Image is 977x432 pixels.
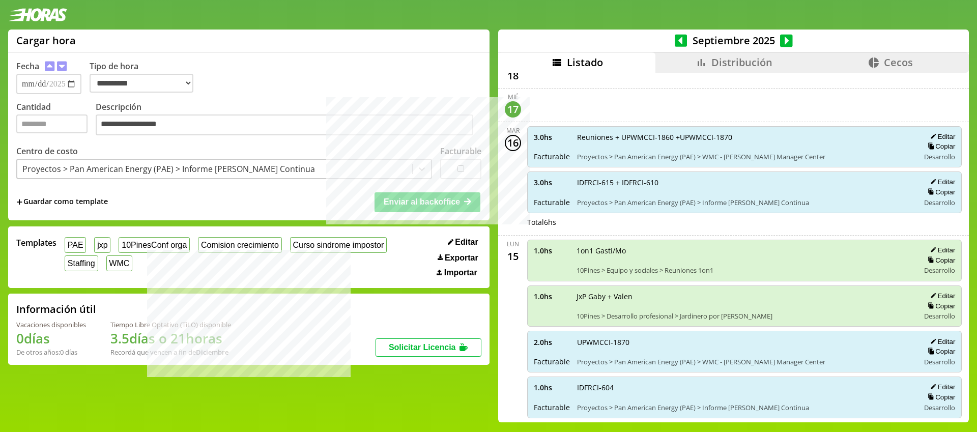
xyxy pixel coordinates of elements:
input: Cantidad [16,114,88,133]
span: Proyectos > Pan American Energy (PAE) > Informe [PERSON_NAME] Continua [577,403,912,412]
button: jxp [94,237,110,253]
button: WMC [106,255,133,271]
span: Proyectos > Pan American Energy (PAE) > WMC - [PERSON_NAME] Manager Center [577,357,912,366]
label: Cantidad [16,101,96,138]
h1: 3.5 días o 21 horas [110,329,231,348]
span: 10Pines > Equipo y sociales > Reuniones 1on1 [577,266,912,275]
span: JxP Gaby + Valen [577,292,912,301]
div: Total 6 hs [527,217,962,227]
button: Comision crecimiento [198,237,282,253]
span: Templates [16,237,56,248]
span: Facturable [534,357,570,366]
span: Desarrollo [924,311,955,321]
button: Copiar [925,188,955,196]
b: Diciembre [196,348,228,357]
select: Tipo de hora [90,74,193,93]
span: IDFRCI-604 [577,383,912,392]
span: Desarrollo [924,198,955,207]
div: Recordá que vencen a fin de [110,348,231,357]
span: Reuniones + UPWMCCI-1860 +UPWMCCI-1870 [577,132,912,142]
h1: 0 días [16,329,86,348]
button: Editar [927,292,955,300]
span: Septiembre 2025 [687,34,780,47]
span: Proyectos > Pan American Energy (PAE) > Informe [PERSON_NAME] Continua [577,198,912,207]
span: Desarrollo [924,403,955,412]
button: 10PinesConf orga [119,237,190,253]
button: Copiar [925,142,955,151]
button: Copiar [925,256,955,265]
span: Listado [567,55,603,69]
button: Staffing [65,255,98,271]
h1: Cargar hora [16,34,76,47]
span: Facturable [534,402,570,412]
button: Editar [927,383,955,391]
span: 1.0 hs [534,292,569,301]
span: Facturable [534,152,570,161]
span: 10Pines > Desarrollo profesional > Jardinero por [PERSON_NAME] [577,311,912,321]
span: 1.0 hs [534,383,570,392]
span: Facturable [534,197,570,207]
div: Vacaciones disponibles [16,320,86,329]
span: + [16,196,22,208]
label: Centro de costo [16,146,78,157]
div: De otros años: 0 días [16,348,86,357]
span: 3.0 hs [534,132,570,142]
button: Solicitar Licencia [376,338,481,357]
button: Editar [445,237,481,247]
span: Cecos [884,55,913,69]
span: 2.0 hs [534,337,570,347]
div: 17 [505,101,521,118]
span: Solicitar Licencia [389,343,456,352]
span: 1on1 Gasti/Mo [577,246,912,255]
span: Importar [444,268,477,277]
button: Curso sindrome impostor [290,237,387,253]
textarea: Descripción [96,114,473,136]
span: +Guardar como template [16,196,108,208]
span: 1.0 hs [534,246,569,255]
label: Descripción [96,101,481,138]
span: 3.0 hs [534,178,570,187]
span: Distribución [711,55,772,69]
div: lun [507,240,519,248]
div: 18 [505,68,521,84]
span: UPWMCCI-1870 [577,337,912,347]
button: Exportar [435,253,481,263]
label: Facturable [440,146,481,157]
button: Copiar [925,347,955,356]
button: PAE [65,237,86,253]
span: Editar [455,238,478,247]
button: Copiar [925,302,955,310]
div: Proyectos > Pan American Energy (PAE) > Informe [PERSON_NAME] Continua [22,163,315,175]
div: 15 [505,248,521,265]
div: mar [506,126,520,135]
button: Editar [927,178,955,186]
button: Editar [927,132,955,141]
div: Tiempo Libre Optativo (TiLO) disponible [110,320,231,329]
span: Desarrollo [924,266,955,275]
button: Editar [927,246,955,254]
span: Proyectos > Pan American Energy (PAE) > WMC - [PERSON_NAME] Manager Center [577,152,912,161]
button: Copiar [925,393,955,401]
div: mié [508,93,519,101]
span: Exportar [445,253,478,263]
img: logotipo [8,8,67,21]
span: IDFRCI-615 + IDFRCI-610 [577,178,912,187]
button: Enviar al backoffice [375,192,480,212]
button: Editar [927,337,955,346]
label: Tipo de hora [90,61,202,94]
label: Fecha [16,61,39,72]
div: scrollable content [498,73,969,421]
h2: Información útil [16,302,96,316]
span: Desarrollo [924,152,955,161]
span: Enviar al backoffice [384,197,460,206]
span: Desarrollo [924,357,955,366]
div: 16 [505,135,521,151]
